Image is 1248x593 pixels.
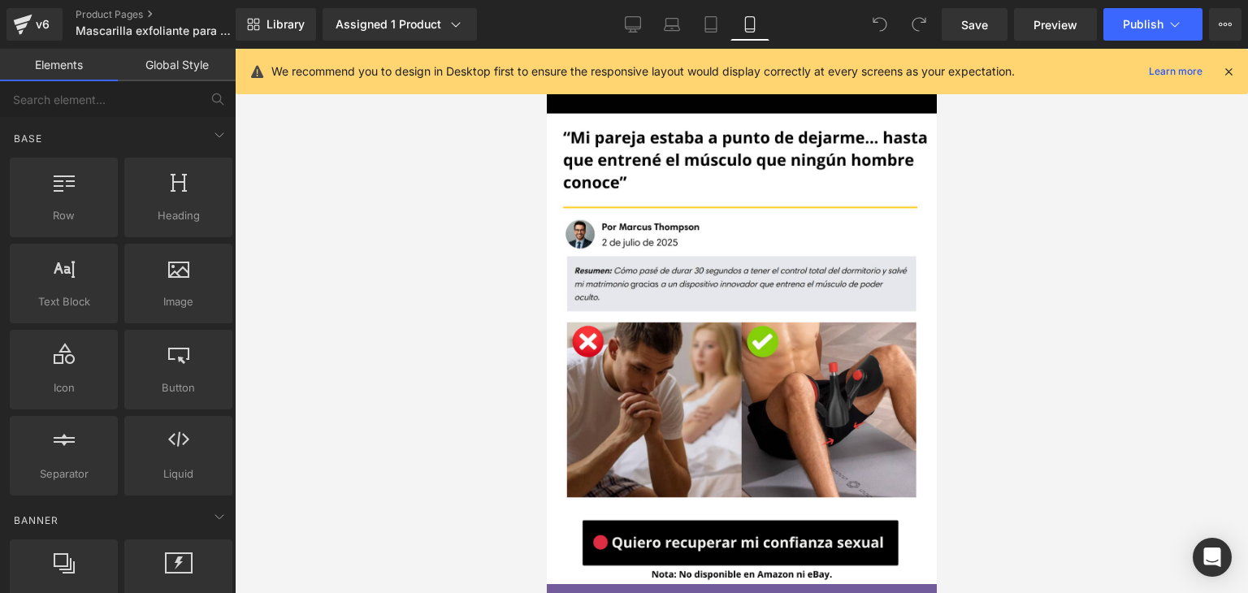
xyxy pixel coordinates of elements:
[15,379,113,396] span: Icon
[76,8,262,21] a: Product Pages
[236,8,316,41] a: New Library
[129,293,227,310] span: Image
[266,17,305,32] span: Library
[1103,8,1202,41] button: Publish
[613,8,652,41] a: Desktop
[1014,8,1097,41] a: Preview
[118,49,236,81] a: Global Style
[129,379,227,396] span: Button
[15,293,113,310] span: Text Block
[730,8,769,41] a: Mobile
[1193,538,1232,577] div: Open Intercom Messenger
[691,8,730,41] a: Tablet
[1123,18,1163,31] span: Publish
[864,8,896,41] button: Undo
[1033,16,1077,33] span: Preview
[15,465,113,483] span: Separator
[1209,8,1241,41] button: More
[32,14,53,35] div: v6
[652,8,691,41] a: Laptop
[129,207,227,224] span: Heading
[12,513,60,528] span: Banner
[76,24,232,37] span: Mascarilla exfoliante para pies
[15,207,113,224] span: Row
[12,131,44,146] span: Base
[271,63,1015,80] p: We recommend you to design in Desktop first to ensure the responsive layout would display correct...
[961,16,988,33] span: Save
[6,8,63,41] a: v6
[903,8,935,41] button: Redo
[336,16,464,32] div: Assigned 1 Product
[1142,62,1209,81] a: Learn more
[129,465,227,483] span: Liquid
